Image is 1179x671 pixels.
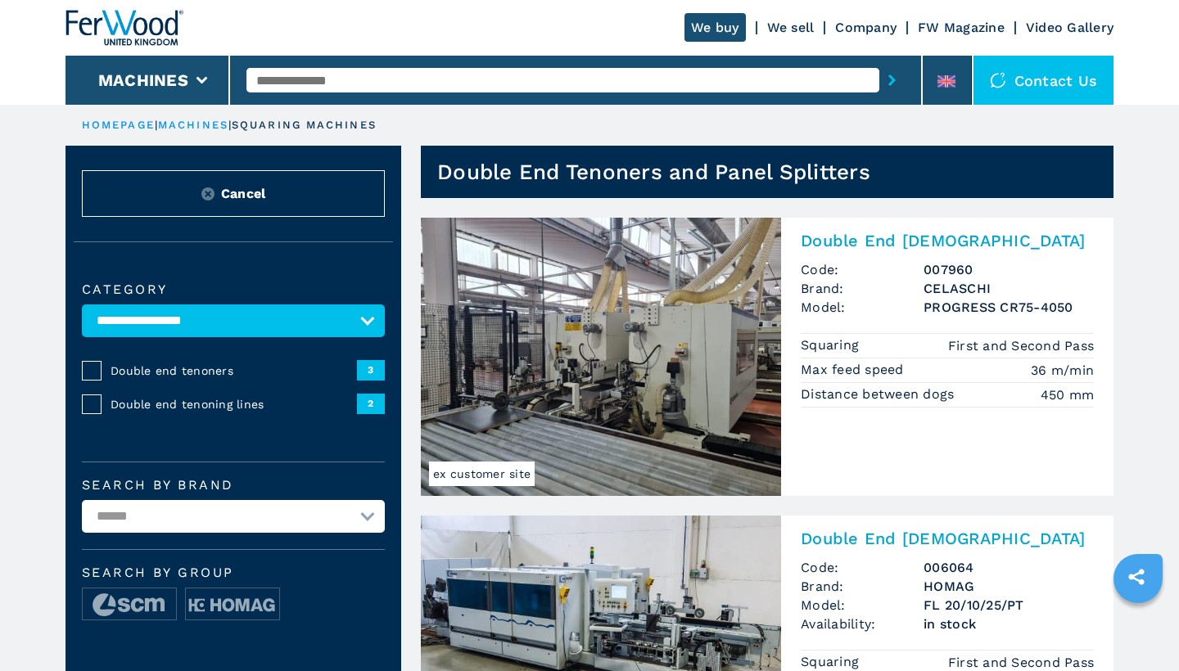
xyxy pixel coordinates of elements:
[801,298,924,317] span: Model:
[357,394,385,413] span: 2
[924,577,1094,596] h3: HOMAG
[82,479,385,492] label: Search by brand
[83,588,176,621] img: image
[924,615,1094,633] span: in stock
[767,20,815,35] a: We sell
[186,588,279,621] img: image
[65,10,183,46] img: Ferwood
[801,361,908,379] p: Max feed speed
[421,218,781,496] img: Double End Tenoners CELASCHI PROGRESS CR75-4050
[801,231,1094,250] h2: Double End [DEMOGRAPHIC_DATA]
[924,558,1094,577] h3: 006064
[228,119,232,131] span: |
[82,119,155,131] a: HOMEPAGE
[1031,361,1094,380] em: 36 m/min
[948,336,1094,355] em: First and Second Pass
[98,70,188,90] button: Machines
[111,396,357,412] span: Double end tenoning lines
[924,596,1094,615] h3: FL 20/10/25/PT
[801,615,924,633] span: Availability:
[357,360,385,380] span: 3
[421,218,1113,496] a: Double End Tenoners CELASCHI PROGRESS CR75-4050ex customer siteDouble End [DEMOGRAPHIC_DATA]Code:...
[835,20,897,35] a: Company
[924,298,1094,317] h3: PROGRESS CR75-4050
[111,363,357,379] span: Double end tenoners
[801,596,924,615] span: Model:
[801,336,863,354] p: Squaring
[1041,385,1095,404] em: 450 mm
[201,187,215,200] img: Reset
[990,72,1006,88] img: Contact us
[437,159,870,185] h1: Double End Tenoners and Panel Splitters
[1116,556,1157,597] a: sharethis
[924,279,1094,298] h3: CELASCHI
[801,260,924,279] span: Code:
[82,283,385,296] label: Category
[684,13,746,42] a: We buy
[232,118,377,133] p: squaring machines
[158,119,228,131] a: machines
[1109,597,1167,659] iframe: Chat
[82,566,385,579] span: Search by group
[801,385,959,403] p: Distance between dogs
[221,184,266,203] span: Cancel
[82,170,385,217] button: ResetCancel
[973,56,1114,105] div: Contact us
[924,260,1094,279] h3: 007960
[1026,20,1113,35] a: Video Gallery
[801,577,924,596] span: Brand:
[429,462,535,486] span: ex customer site
[801,529,1094,548] h2: Double End [DEMOGRAPHIC_DATA]
[918,20,1005,35] a: FW Magazine
[155,119,158,131] span: |
[801,558,924,577] span: Code:
[801,653,863,671] p: Squaring
[801,279,924,298] span: Brand:
[879,61,905,99] button: submit-button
